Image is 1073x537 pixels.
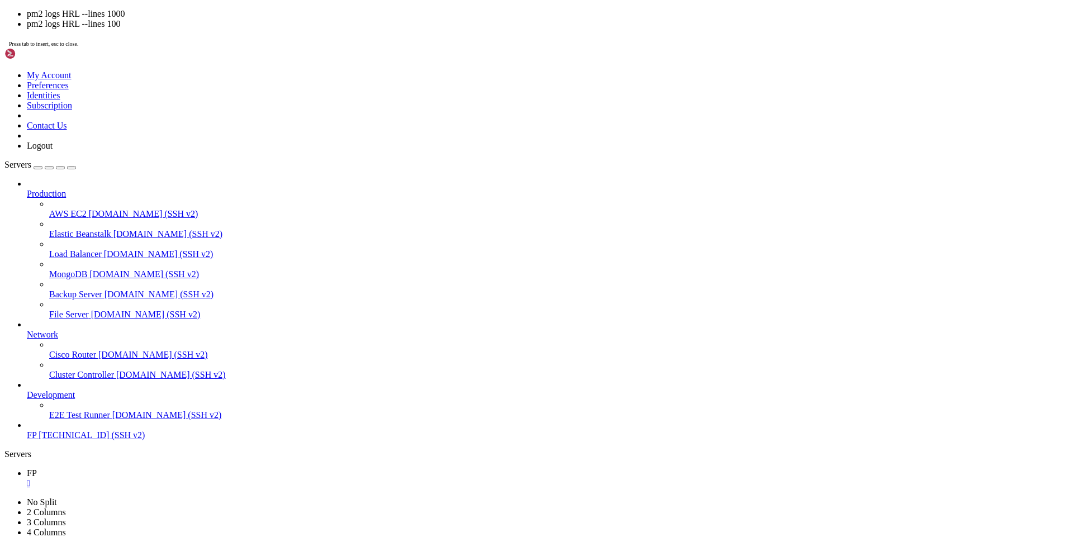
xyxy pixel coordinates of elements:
li: Backup Server [DOMAIN_NAME] (SSH v2) [49,279,1069,300]
a: Network [27,330,1069,340]
span: [DOMAIN_NAME] (SSH v2) [98,350,208,359]
li: FP [TECHNICAL_ID] (SSH v2) [27,420,1069,440]
li: Network [27,320,1069,380]
span: [DOMAIN_NAME] (SSH v2) [112,410,222,420]
a:  [27,478,1069,488]
span: Cisco Router [49,350,96,359]
span: [DOMAIN_NAME] (SSH v2) [89,269,199,279]
li: File Server [DOMAIN_NAME] (SSH v2) [49,300,1069,320]
a: Cisco Router [DOMAIN_NAME] (SSH v2) [49,350,1069,360]
a: AWS EC2 [DOMAIN_NAME] (SSH v2) [49,209,1069,219]
a: 3 Columns [27,517,66,527]
span: Backup Server [49,289,102,299]
li: Load Balancer [DOMAIN_NAME] (SSH v2) [49,239,1069,259]
span: FP [27,468,37,478]
span: ────────────────────────────────────────────────────────────────────────────────────────────── [4,14,425,23]
span: Host : [DOMAIN_NAME] [4,147,103,156]
span: Production [27,189,66,198]
x-row: HRL HRLAI package-lock.json [4,261,929,270]
span: Load Balancer [49,249,102,259]
a: Development [27,390,1069,400]
a: My Account [27,70,72,80]
li: Cluster Controller [DOMAIN_NAME] (SSH v2) [49,360,1069,380]
a: Cluster Controller [DOMAIN_NAME] (SSH v2) [49,370,1069,380]
a: FP [27,468,1069,488]
x-row: HRL HRLAI package-lock.json [4,242,929,251]
li: pm2 logs HRL --lines 1000 [27,9,1069,19]
span: OS : Debian GNU/Linux 12 (bookworm) [4,166,179,175]
span: Users : 0 [4,194,49,203]
li: AWS EC2 [DOMAIN_NAME] (SSH v2) [49,199,1069,219]
div: (41, 28) [198,270,202,280]
a: Elastic Beanstalk [DOMAIN_NAME] (SSH v2) [49,229,1069,239]
span: ────────────────────────────────────────────────────────────────────────────────────────────── [4,128,425,137]
a: Preferences [27,80,69,90]
li: MongoDB [DOMAIN_NAME] (SSH v2) [49,259,1069,279]
span: E2E Test Runner [49,410,110,420]
a: File Server [DOMAIN_NAME] (SSH v2) [49,310,1069,320]
span: [DOMAIN_NAME] (SSH v2) [104,249,213,259]
span: AWS EC2 [49,209,87,218]
span: [DOMAIN_NAME] (SSH v2) [91,310,201,319]
a: 4 Columns [27,528,66,537]
a: No Split [27,497,57,507]
span: Development [27,390,75,400]
span: ─██░░██──██░░██─██░░██████░░██─██░░░░░░░░░░░░░░░░░░██─██░░██████░░██─██░░██──██░░██─████░░████─ [4,42,429,51]
span: File Server [49,310,89,319]
span: ─██░░██████░░██─██░░██████░░██─██░░██──██████──██░░██─██░░██──██░░██─██░░██──██░░██───██░░██─── [4,80,429,89]
a: Servers [4,160,76,169]
li: Development [27,380,1069,420]
x-row: root@v2202509299812381527:~# ls [4,251,929,261]
span: NOTICE : Unauthorized access is strictly prohibited. [4,213,237,222]
span: ─██████──██████─██████████████─██████──────────██████─██████████████─██████──██████─██████████─ [4,23,429,32]
li: E2E Test Runner [DOMAIN_NAME] (SSH v2) [49,400,1069,420]
a: 2 Columns [27,507,66,517]
span: ─██░░██████░░██─██░░██████░░██─██░░██──██░░██──██░░██─██░░██──██░░██─██░░██──██░░██───██░░██─── [4,61,429,70]
x-row: root@v2202509299812381527:~# pm2 logs HRL [4,270,929,280]
span: ─██░░██──██░░██─██░░██──██░░██─██░░██──────────██░░██─██░░░░░░░░░░██─██░░░░░░░░░░██─██░░░░░░██─ [4,109,429,118]
a: Logout [27,141,53,150]
span: Network [27,330,58,339]
span: Elastic Beanstalk [49,229,111,239]
a: Contact Us [27,121,67,130]
img: Shellngn [4,48,69,59]
a: Identities [27,91,60,100]
span: [DOMAIN_NAME] (SSH v2) [113,229,223,239]
a: Load Balancer [DOMAIN_NAME] (SSH v2) [49,249,1069,259]
span: ─██░░██──██░░██─██░░░░░░░░░░██─██░░██████████████░░██─██░░░░░░░░░░██─██░░██──██░░██─██░░░░░░██─ [4,33,429,42]
span: [DOMAIN_NAME] (SSH v2) [89,209,198,218]
span: ─██░░██──██░░██─██░░██──██░░██─██░░██──────────██░░██─██░░██████░░██─██░░██████░░██─████░░████─ [4,99,429,108]
a: E2E Test Runner [DOMAIN_NAME] (SSH v2) [49,410,1069,420]
li: Elastic Beanstalk [DOMAIN_NAME] (SSH v2) [49,219,1069,239]
x-row: Last login: [DATE] from [TECHNICAL_ID] [4,223,929,232]
a: Production [27,189,1069,199]
span: [DOMAIN_NAME] (SSH v2) [105,289,214,299]
li: Production [27,179,1069,320]
span: Kernel : 6.1.0-39-arm64 [4,175,107,184]
a: Subscription [27,101,72,110]
li: pm2 logs HRL --lines 100 [27,19,1069,29]
span: ─██░░██──██░░██─██░░██──██░░██─██░░██████░░██████░░██─██░░██──██░░██─██░░██──██░░██───██░░██─── [4,52,429,61]
span: Cluster Controller [49,370,114,379]
div: Servers [4,449,1069,459]
span: [TECHNICAL_ID] (SSH v2) [39,430,145,440]
span: Uptime : up 2 weeks, 2 days, 12 hours, 3 minutes [4,185,219,194]
x-row: root@v2202509299812381527:~# ls [4,232,929,242]
span: ─██░░██──██░░██─██░░██──██░░██─██░░██──────────██░░██─██░░██──██░░██─██░░██──██░░██───██░░██─── [4,90,429,99]
a: MongoDB [DOMAIN_NAME] (SSH v2) [49,269,1069,279]
span: MongoDB [49,269,87,279]
span: [DOMAIN_NAME] (SSH v2) [116,370,226,379]
span: ─██████──██████─██████──██████─██████──────────██████─██████████████─██████████████─██████████─ [4,118,429,127]
span: Servers [4,160,31,169]
span: ─██░░░░░░░░░░██─██░░░░░░░░░░██─██░░██──██░░██──██░░██─██░░██──██░░██─██░░██──██░░██───██░░██─── [4,71,429,80]
span: Press tab to insert, esc to close. [9,41,78,47]
a: FP [TECHNICAL_ID] (SSH v2) [27,430,1069,440]
a: Backup Server [DOMAIN_NAME] (SSH v2) [49,289,1069,300]
span: IP : [TECHNICAL_ID] [4,156,107,165]
li: Cisco Router [DOMAIN_NAME] (SSH v2) [49,340,1069,360]
span: FP [27,430,36,440]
